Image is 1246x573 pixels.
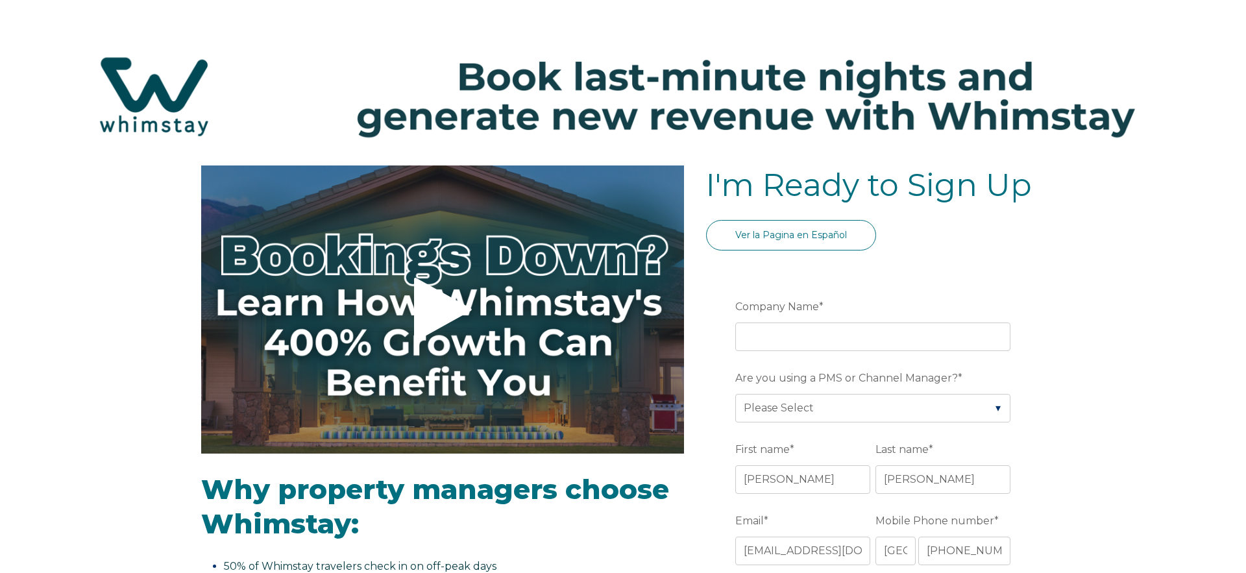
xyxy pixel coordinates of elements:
[875,511,994,531] span: Mobile Phone number
[224,560,496,572] span: 50% of Whimstay travelers check in on off-peak days
[735,297,819,317] span: Company Name
[13,32,1233,161] img: Hubspot header for SSOB (4)
[875,439,929,459] span: Last name
[735,511,764,531] span: Email
[706,220,876,250] a: Ver la Pagina en Español
[201,472,669,541] span: Why property managers choose Whimstay:
[735,368,958,388] span: Are you using a PMS or Channel Manager?
[706,166,1032,204] span: I'm Ready to Sign Up
[735,439,790,459] span: First name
